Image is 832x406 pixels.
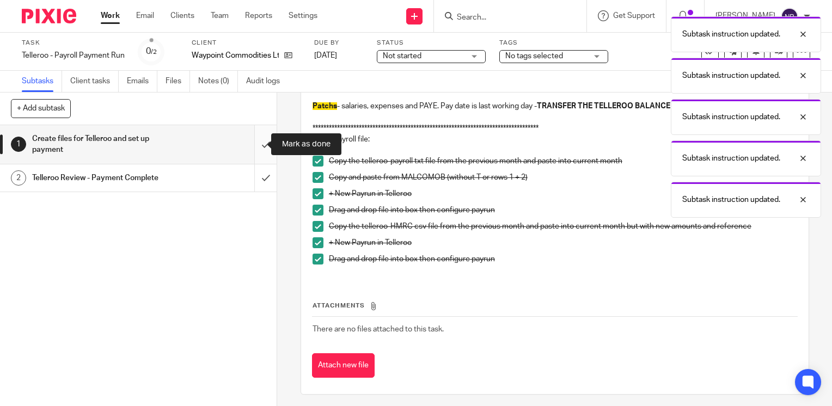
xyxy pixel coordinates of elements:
[377,39,486,47] label: Status
[682,70,780,81] p: Subtask instruction updated.
[192,39,301,47] label: Client
[127,71,157,92] a: Emails
[101,10,120,21] a: Work
[329,205,797,216] p: Drag and drop file into box then configure payrun
[313,101,797,112] p: - salaries, expenses and PAYE. Pay date is last working day -
[22,71,62,92] a: Subtasks
[329,188,797,199] p: + New Payrun in Telleroo
[22,50,125,61] div: Telleroo - Payroll Payment Run
[682,29,780,40] p: Subtask instruction updated.
[289,10,317,21] a: Settings
[11,170,26,186] div: 2
[246,71,288,92] a: Audit logs
[329,156,797,167] p: Copy the telleroo-payroll txt file from the previous month and paste into current month
[32,131,173,158] h1: Create files for Telleroo and set up payment
[32,170,173,186] h1: Telleroo Review - Payment Complete
[170,10,194,21] a: Clients
[211,10,229,21] a: Team
[151,49,157,55] small: /2
[682,112,780,122] p: Subtask instruction updated.
[11,137,26,152] div: 1
[11,99,71,118] button: + Add subtask
[313,102,337,110] span: Patchs
[314,52,337,59] span: [DATE]
[166,71,190,92] a: Files
[383,52,421,60] span: Not started
[329,237,797,248] p: + New Payrun in Telleroo
[682,153,780,164] p: Subtask instruction updated.
[682,194,780,205] p: Subtask instruction updated.
[312,353,375,378] button: Attach new file
[146,45,157,58] div: 0
[781,8,798,25] img: svg%3E
[198,71,238,92] a: Notes (0)
[329,221,797,232] p: Copy the telleroo-HMRC csv file from the previous month and paste into current month but with new...
[313,325,444,333] span: There are no files attached to this task.
[313,303,365,309] span: Attachments
[314,39,363,47] label: Due by
[136,10,154,21] a: Email
[70,71,119,92] a: Client tasks
[245,10,272,21] a: Reports
[329,172,797,183] p: Copy and paste from MALCOMOB (without T or rows 1 + 2)
[22,39,125,47] label: Task
[22,9,76,23] img: Pixie
[329,254,797,264] p: Drag and drop file into box then configure payrun
[192,50,279,61] p: Waypoint Commodities Ltd
[313,134,797,145] p: In the Payroll file:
